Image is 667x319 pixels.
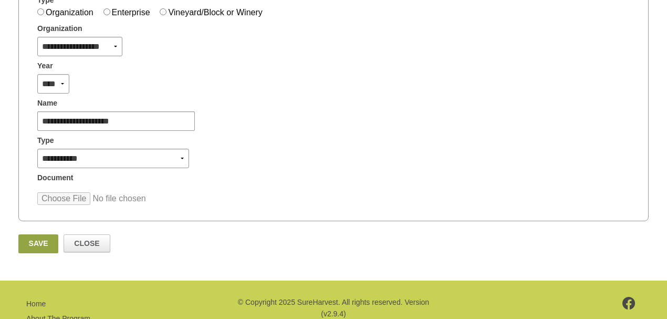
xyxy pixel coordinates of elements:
[37,172,73,183] span: Document
[37,135,54,146] span: Type
[168,8,262,17] label: Vineyard/Block or Winery
[112,8,150,17] label: Enterprise
[37,60,53,71] span: Year
[622,297,635,310] img: footer-facebook.png
[64,234,110,252] a: Close
[18,234,58,253] a: Save
[37,23,82,34] span: Organization
[37,98,57,109] span: Name
[46,8,93,17] label: Organization
[26,300,46,308] a: Home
